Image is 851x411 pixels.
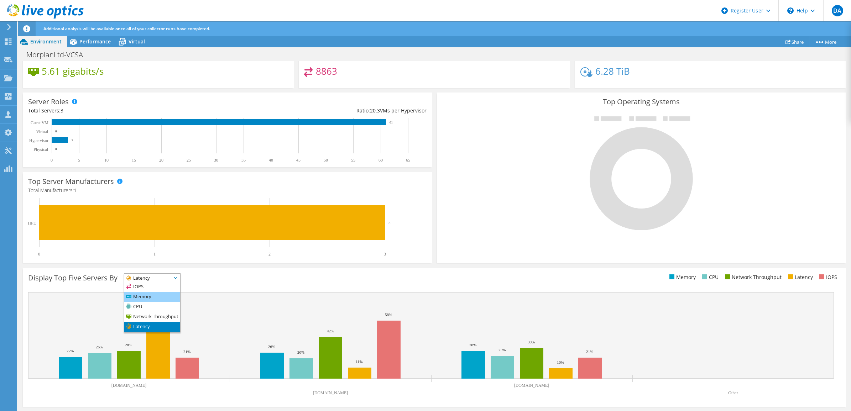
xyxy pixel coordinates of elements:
[28,221,36,226] text: HPE
[351,158,355,163] text: 55
[124,282,180,292] li: IOPS
[28,107,227,115] div: Total Servers:
[268,344,275,349] text: 26%
[370,107,380,114] span: 20.3
[316,67,337,75] h4: 8863
[723,273,782,281] li: Network Throughput
[442,98,841,106] h3: Top Operating Systems
[124,292,180,302] li: Memory
[227,107,426,115] div: Ratio: VMs per Hypervisor
[36,129,48,134] text: Virtual
[61,107,63,114] span: 3
[327,329,334,333] text: 42%
[313,390,348,395] text: [DOMAIN_NAME]
[111,383,147,388] text: [DOMAIN_NAME]
[96,345,103,349] text: 26%
[557,360,564,364] text: 10%
[129,38,145,45] span: Virtual
[296,158,301,163] text: 45
[67,349,74,353] text: 22%
[55,130,57,133] text: 0
[28,178,114,185] h3: Top Server Manufacturers
[388,221,391,225] text: 3
[31,120,48,125] text: Guest VM
[498,348,506,352] text: 23%
[51,158,53,163] text: 0
[469,343,476,347] text: 28%
[33,147,48,152] text: Physical
[74,187,77,194] span: 1
[30,38,62,45] span: Environment
[809,36,842,47] a: More
[818,273,837,281] li: IOPS
[728,390,738,395] text: Other
[324,158,328,163] text: 50
[28,98,69,106] h3: Server Roles
[786,273,813,281] li: Latency
[159,158,163,163] text: 20
[187,158,191,163] text: 25
[124,322,180,332] li: Latency
[406,158,410,163] text: 65
[787,7,794,14] svg: \n
[595,67,630,75] h4: 6.28 TiB
[124,274,171,282] span: Latency
[378,158,383,163] text: 60
[832,5,843,16] span: DA
[125,343,132,347] text: 28%
[23,51,94,59] h1: MorplanLtd-VCSA
[356,359,363,364] text: 11%
[29,138,48,143] text: Hypervisor
[700,273,719,281] li: CPU
[385,312,392,317] text: 58%
[43,26,210,32] span: Additional analysis will be available once all of your collector runs have completed.
[132,158,136,163] text: 15
[153,252,156,257] text: 1
[79,38,111,45] span: Performance
[183,349,190,354] text: 21%
[390,121,393,124] text: 61
[269,158,273,163] text: 40
[124,302,180,312] li: CPU
[72,138,73,142] text: 3
[38,252,40,257] text: 0
[668,273,696,281] li: Memory
[586,349,593,354] text: 21%
[55,147,57,151] text: 0
[780,36,809,47] a: Share
[104,158,109,163] text: 10
[268,252,271,257] text: 2
[241,158,246,163] text: 35
[514,383,549,388] text: [DOMAIN_NAME]
[528,340,535,344] text: 30%
[214,158,218,163] text: 30
[124,312,180,322] li: Network Throughput
[78,158,80,163] text: 5
[28,186,427,194] h4: Total Manufacturers:
[42,67,104,75] h4: 5.61 gigabits/s
[384,252,386,257] text: 3
[297,350,304,354] text: 20%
